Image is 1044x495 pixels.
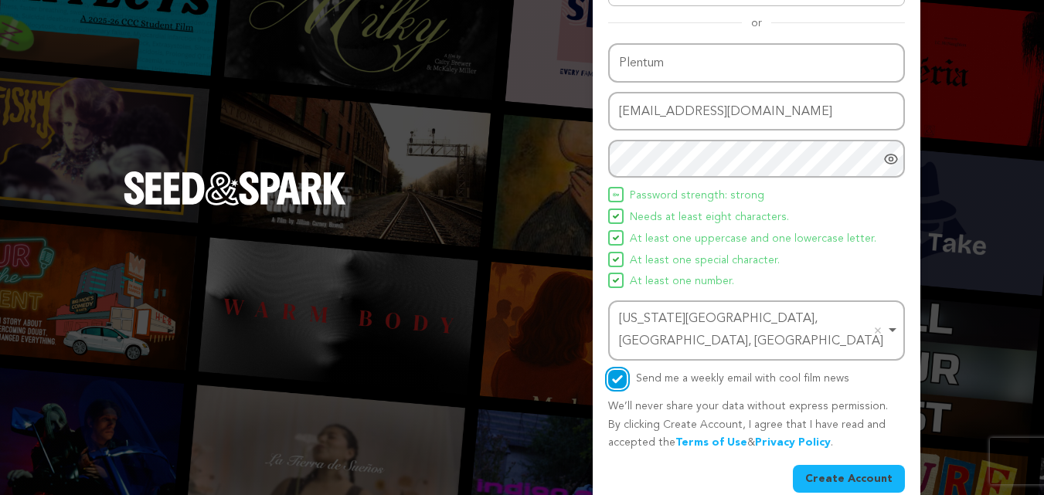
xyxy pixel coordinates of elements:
[870,323,886,338] button: Remove item: 'ChIJOwg_06VPwokRYv534QaPC8g'
[630,252,780,270] span: At least one special character.
[630,209,789,227] span: Needs at least eight characters.
[613,235,619,241] img: Seed&Spark Icon
[124,171,346,236] a: Seed&Spark Homepage
[675,437,747,448] a: Terms of Use
[613,256,619,263] img: Seed&Spark Icon
[755,437,831,448] a: Privacy Policy
[613,192,619,198] img: Seed&Spark Icon
[613,213,619,219] img: Seed&Spark Icon
[608,43,905,83] input: Name
[883,151,899,167] a: Show password as plain text. Warning: this will display your password on the screen.
[608,398,905,453] p: We’ll never share your data without express permission. By clicking Create Account, I agree that ...
[630,187,764,205] span: Password strength: strong
[619,308,885,353] div: [US_STATE][GEOGRAPHIC_DATA], [GEOGRAPHIC_DATA], [GEOGRAPHIC_DATA]
[608,92,905,131] input: Email address
[742,15,771,31] span: or
[793,465,905,493] button: Create Account
[613,277,619,283] img: Seed&Spark Icon
[630,273,734,291] span: At least one number.
[630,230,876,249] span: At least one uppercase and one lowercase letter.
[124,171,346,205] img: Seed&Spark Logo
[636,373,849,384] label: Send me a weekly email with cool film news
